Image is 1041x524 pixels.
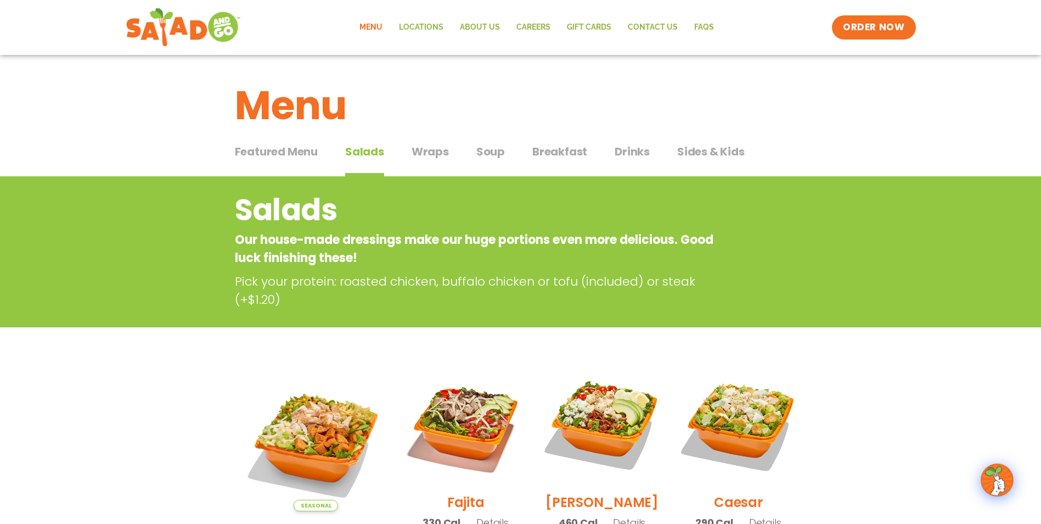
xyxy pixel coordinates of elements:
span: Soup [476,143,505,160]
h2: Fajita [447,493,485,512]
a: Careers [508,15,559,40]
span: Drinks [615,143,650,160]
span: Featured Menu [235,143,318,160]
h2: Caesar [714,493,763,512]
img: wpChatIcon [982,465,1012,495]
a: Locations [391,15,452,40]
h2: [PERSON_NAME] [545,493,659,512]
a: GIFT CARDS [559,15,620,40]
span: Breakfast [532,143,587,160]
a: Contact Us [620,15,686,40]
h2: Salads [235,188,718,232]
img: Product photo for Fajita Salad [406,365,525,484]
img: Product photo for Caesar Salad [678,365,798,484]
a: FAQs [686,15,722,40]
nav: Menu [351,15,722,40]
span: Sides & Kids [677,143,745,160]
a: ORDER NOW [832,15,915,40]
div: Tabbed content [235,140,807,177]
img: Product photo for Cobb Salad [542,365,662,484]
span: Salads [345,143,384,160]
span: ORDER NOW [843,21,904,34]
span: Seasonal [294,500,338,511]
img: Product photo for Southwest Harvest Salad [243,365,390,511]
h1: Menu [235,76,807,135]
a: About Us [452,15,508,40]
p: Pick your protein: roasted chicken, buffalo chicken or tofu (included) or steak (+$1.20) [235,272,723,309]
p: Our house-made dressings make our huge portions even more delicious. Good luck finishing these! [235,231,718,267]
img: new-SAG-logo-768×292 [126,5,241,49]
a: Menu [351,15,391,40]
span: Wraps [412,143,449,160]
